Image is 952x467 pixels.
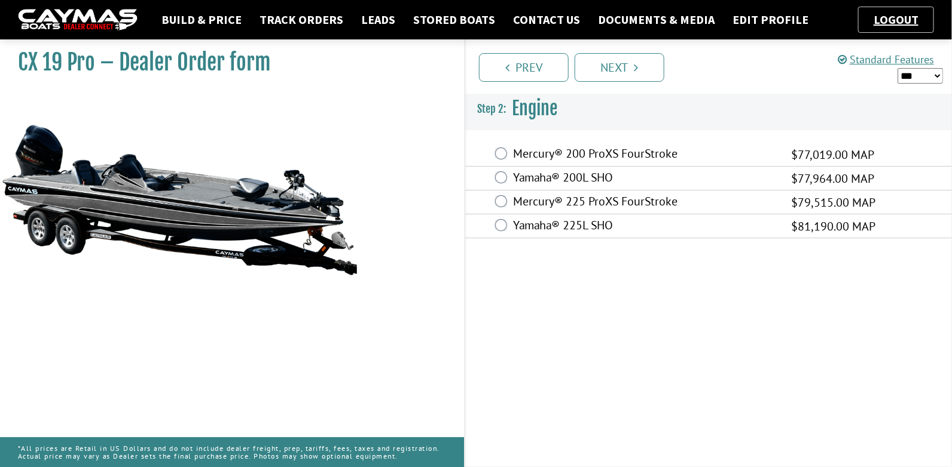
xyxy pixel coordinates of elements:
[791,193,875,211] span: $79,515.00 MAP
[727,12,814,27] a: Edit Profile
[868,12,924,27] a: Logout
[18,49,434,76] h1: CX 19 Pro – Dealer Order form
[355,12,401,27] a: Leads
[791,146,874,164] span: $77,019.00 MAP
[791,217,875,235] span: $81,190.00 MAP
[513,170,776,188] label: Yamaha® 200L SHO
[838,53,934,66] a: Standard Features
[465,87,952,131] h3: Engine
[18,9,138,31] img: caymas-dealer-connect-2ed40d3bc7270c1d8d7ffb4b79bf05adc795679939227970def78ec6f6c03838.gif
[407,12,501,27] a: Stored Boats
[513,218,776,235] label: Yamaha® 225L SHO
[791,170,874,188] span: $77,964.00 MAP
[254,12,349,27] a: Track Orders
[479,53,569,82] a: Prev
[513,194,776,211] label: Mercury® 225 ProXS FourStroke
[476,51,952,82] ul: Pagination
[18,438,446,466] p: *All prices are Retail in US Dollars and do not include dealer freight, prep, tariffs, fees, taxe...
[507,12,586,27] a: Contact Us
[155,12,248,27] a: Build & Price
[575,53,664,82] a: Next
[592,12,721,27] a: Documents & Media
[513,146,776,164] label: Mercury® 200 ProXS FourStroke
